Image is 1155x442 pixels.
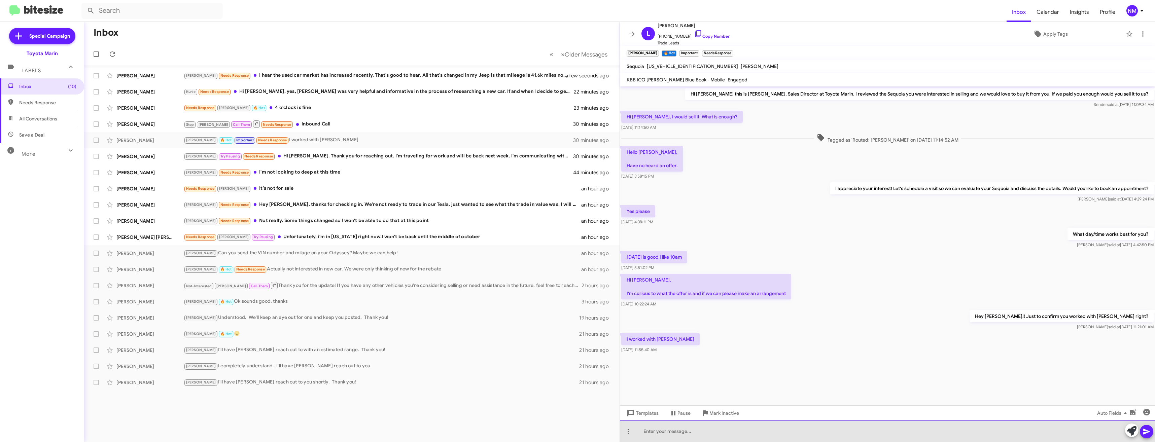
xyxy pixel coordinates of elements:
span: L [646,28,650,39]
div: an hour ago [581,234,614,241]
div: an hour ago [581,201,614,208]
a: Insights [1064,2,1094,22]
span: [PERSON_NAME] [219,235,249,239]
div: 30 minutes ago [574,121,614,127]
button: Apply Tags [978,28,1123,40]
span: [PERSON_NAME] [219,186,249,191]
div: 19 hours ago [579,315,614,321]
span: Needs Response [19,99,76,106]
div: NM [1126,5,1138,16]
span: Needs Response [186,235,215,239]
div: 😊 [184,330,579,338]
div: I'm not looking to deep at this time [184,169,574,176]
div: Thank you for the update! If you have any other vehicles you're considering selling or need assis... [184,281,582,290]
span: [PERSON_NAME] [186,348,216,352]
span: » [561,50,565,59]
small: [PERSON_NAME] [627,50,659,57]
span: Pause [677,407,691,419]
span: « [550,50,553,59]
p: Hi [PERSON_NAME] this is [PERSON_NAME], Sales Director at Toyota Marin. I reviewed the Sequoia yo... [685,88,1154,100]
span: [DATE] 3:58:15 PM [621,174,654,179]
span: Needs Response [220,202,249,207]
span: [PERSON_NAME] [186,219,216,223]
div: Not really. Some things changed so I won't be able to do that at this point [184,217,581,225]
span: [PERSON_NAME] [186,154,216,158]
span: [PERSON_NAME] [186,170,216,175]
button: Templates [620,407,664,419]
span: 🔥 Hot [220,299,232,304]
span: Needs Response [236,267,265,271]
span: [PERSON_NAME] [199,122,229,127]
div: Understood. We'll keep an eye out for one and keep you posted. Thank you! [184,314,579,322]
span: said at [1108,242,1120,247]
div: [PERSON_NAME] [116,72,184,79]
span: [PERSON_NAME] [186,380,216,384]
span: 🔥 Hot [253,106,265,110]
span: [DATE] 5:51:02 PM [621,265,654,270]
span: 🔥 Hot [220,267,232,271]
div: Actually not interested in new car. We were only thinking of new for the rebate [184,265,581,273]
div: [PERSON_NAME] [116,88,184,95]
span: KBB ICO [PERSON_NAME] Blue Book - Mobile [627,77,725,83]
div: [PERSON_NAME] [116,218,184,224]
div: [PERSON_NAME] [116,105,184,111]
div: 2 hours ago [582,282,614,289]
div: Hi [PERSON_NAME], yes, [PERSON_NAME] was very helpful and informative in the process of researchi... [184,88,574,96]
span: said at [1108,324,1120,329]
span: Tagged as 'Routed: [PERSON_NAME]' on [DATE] 11:14:52 AM [814,134,961,143]
div: [PERSON_NAME] [116,315,184,321]
span: Stop [186,122,194,127]
span: 🔥 Hot [220,138,232,142]
p: Hello [PERSON_NAME], Have no heard an offer. [621,146,683,172]
button: Previous [546,47,557,61]
span: [PERSON_NAME] [186,138,216,142]
div: [PERSON_NAME] [116,250,184,257]
span: Needs Response [220,170,249,175]
span: [PERSON_NAME] [186,73,216,78]
span: More [22,151,35,157]
a: Special Campaign [9,28,75,44]
p: I worked with [PERSON_NAME] [621,333,700,345]
span: [PERSON_NAME] [DATE] 4:29:24 PM [1078,196,1154,201]
span: [DATE] 11:55:40 AM [621,347,657,352]
span: Needs Response [263,122,291,127]
div: an hour ago [581,218,614,224]
nav: Page navigation example [546,47,611,61]
div: [PERSON_NAME] [116,331,184,337]
div: [PERSON_NAME] [116,169,184,176]
div: [PERSON_NAME] [116,121,184,127]
span: [PHONE_NUMBER] [658,30,730,40]
button: Next [557,47,611,61]
p: [DATE] is good I like 10am [621,251,687,263]
span: Call Them [251,284,268,288]
span: [PERSON_NAME] [216,284,246,288]
div: 4 o'clock is fine [184,104,574,112]
a: Inbox [1007,2,1031,22]
div: an hour ago [581,250,614,257]
p: What day/time works best for you? [1067,228,1154,240]
span: [PERSON_NAME] [186,364,216,368]
div: Toyota Marin [27,50,58,57]
span: (10) [68,83,76,90]
div: I'll have [PERSON_NAME] reach out to with an estimated range. Thank you! [184,346,579,354]
span: Needs Response [220,73,249,78]
span: Call Them [233,122,250,127]
span: Apply Tags [1043,28,1068,40]
div: [PERSON_NAME] [116,266,184,273]
a: Copy Number [694,34,730,39]
div: 21 hours ago [579,363,614,370]
small: 🔥 Hot [662,50,676,57]
a: Profile [1094,2,1121,22]
span: [DATE] 10:22:24 AM [621,301,656,306]
span: said at [1109,196,1121,201]
span: Needs Response [258,138,287,142]
span: [PERSON_NAME] [DATE] 11:21:01 AM [1077,324,1154,329]
button: Auto Fields [1092,407,1135,419]
div: I'll have [PERSON_NAME] reach out to you shortly. Thank you! [184,378,579,386]
div: 21 hours ago [579,331,614,337]
span: [PERSON_NAME] [DATE] 4:42:50 PM [1077,242,1154,247]
div: [PERSON_NAME] [116,379,184,386]
div: [PERSON_NAME] [116,282,184,289]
